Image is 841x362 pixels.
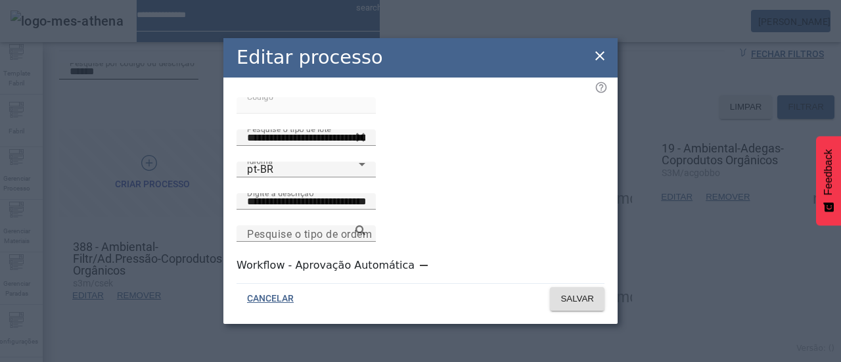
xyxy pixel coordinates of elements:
[247,188,313,197] mat-label: Digite a descrição
[237,258,417,273] label: Workflow - Aprovação Automática
[247,292,294,305] span: CANCELAR
[247,92,273,101] mat-label: Código
[247,226,365,242] input: Number
[816,136,841,225] button: Feedback - Mostrar pesquisa
[560,292,594,305] span: SALVAR
[823,149,834,195] span: Feedback
[247,124,331,133] mat-label: Pesquise o tipo de lote
[247,163,274,175] span: pt-BR
[247,227,372,240] mat-label: Pesquise o tipo de ordem
[237,287,304,311] button: CANCELAR
[247,130,365,146] input: Number
[237,43,383,72] h2: Editar processo
[550,287,604,311] button: SALVAR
